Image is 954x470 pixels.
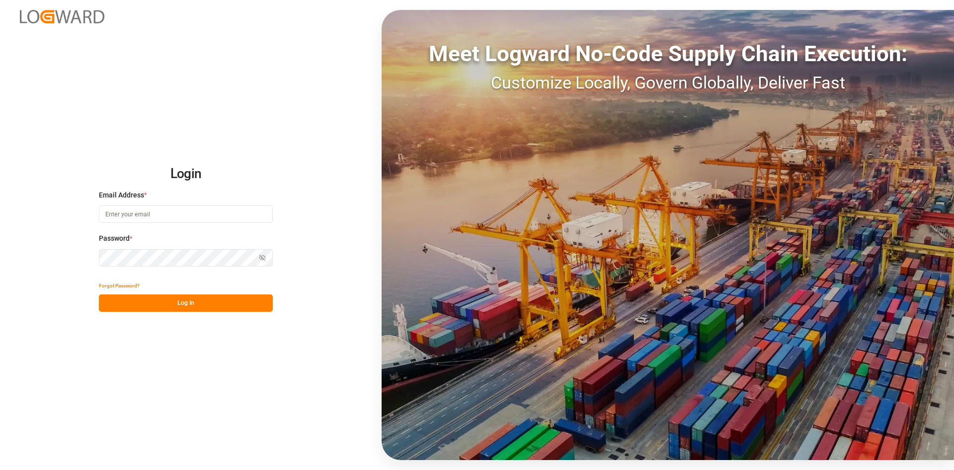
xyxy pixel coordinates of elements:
[382,37,954,70] div: Meet Logward No-Code Supply Chain Execution:
[382,70,954,95] div: Customize Locally, Govern Globally, Deliver Fast
[99,294,273,312] button: Log In
[99,158,273,190] h2: Login
[99,277,140,294] button: Forgot Password?
[99,205,273,223] input: Enter your email
[99,233,130,244] span: Password
[99,190,144,200] span: Email Address
[20,10,104,23] img: Logward_new_orange.png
